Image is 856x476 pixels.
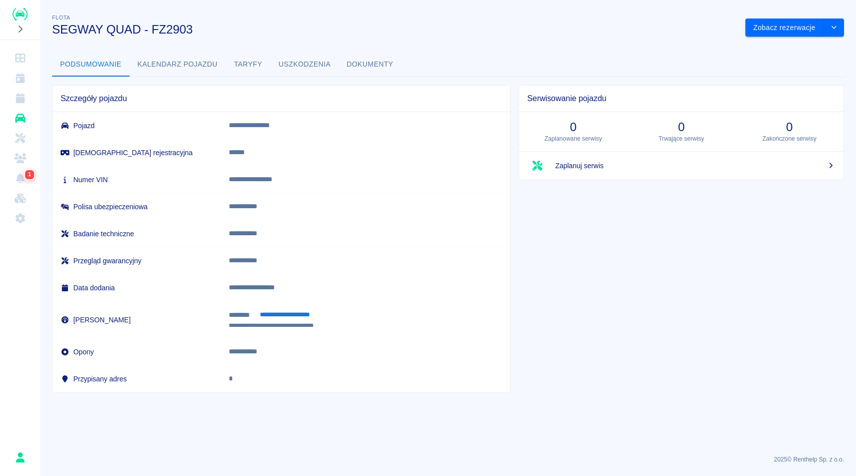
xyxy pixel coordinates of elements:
[61,94,502,104] span: Szczegóły pojazdu
[4,168,36,188] a: Powiadomienia
[627,112,735,151] a: 0Trwające serwisy
[4,88,36,108] a: Rezerwacje
[635,134,727,143] p: Trwające serwisy
[4,128,36,148] a: Serwisy
[52,15,70,21] span: Flota
[10,447,31,468] button: Rafał Płaza
[13,23,28,36] button: Rozwiń nawigację
[735,112,843,151] a: 0Zakończone serwisy
[226,53,271,77] button: Taryfy
[555,161,835,171] span: Zaplanuj serwis
[61,148,213,158] h6: [DEMOGRAPHIC_DATA] rejestracyjna
[4,188,36,208] a: Widget WWW
[4,48,36,68] a: Dashboard
[52,455,844,464] p: 2025 © Renthelp Sp. z o.o.
[519,112,627,151] a: 0Zaplanowane serwisy
[743,134,835,143] p: Zakończone serwisy
[527,120,619,134] h3: 0
[61,374,213,384] h6: Przypisany adres
[61,256,213,266] h6: Przegląd gwarancyjny
[52,53,130,77] button: Podsumowanie
[52,23,737,37] h3: SEGWAY QUAD - FZ2903
[4,68,36,88] a: Kalendarz
[61,315,213,325] h6: [PERSON_NAME]
[61,175,213,185] h6: Numer VIN
[339,53,401,77] button: Dokumenty
[271,53,339,77] button: Uszkodzenia
[61,347,213,357] h6: Opony
[4,108,36,128] a: Flota
[527,134,619,143] p: Zaplanowane serwisy
[743,120,835,134] h3: 0
[519,152,843,180] a: Zaplanuj serwis
[527,94,835,104] span: Serwisowanie pojazdu
[61,229,213,239] h6: Badanie techniczne
[61,283,213,293] h6: Data dodania
[4,148,36,168] a: Klienci
[824,19,844,37] button: drop-down
[130,53,226,77] button: Kalendarz pojazdu
[4,208,36,228] a: Ustawienia
[745,19,824,37] button: Zobacz rezerwacje
[61,202,213,212] h6: Polisa ubezpieczeniowa
[26,170,33,180] span: 1
[61,121,213,131] h6: Pojazd
[635,120,727,134] h3: 0
[13,8,28,21] img: Renthelp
